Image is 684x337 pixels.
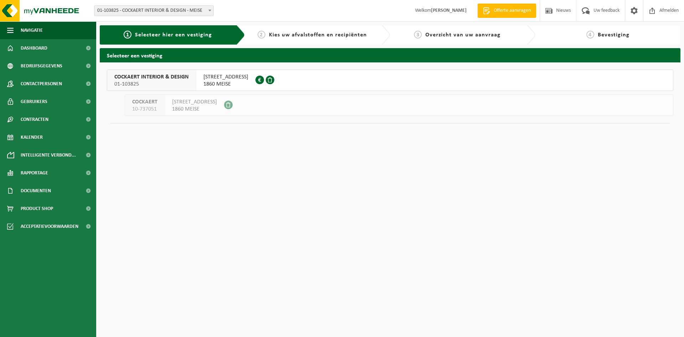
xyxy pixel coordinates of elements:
[21,200,53,218] span: Product Shop
[21,57,62,75] span: Bedrijfsgegevens
[107,70,673,91] button: COCKAERT INTERIOR & DESIGN 01-103825 [STREET_ADDRESS]1860 MEISE
[21,39,47,57] span: Dashboard
[132,98,157,106] span: COCKAERT
[124,31,131,39] span: 1
[21,111,48,128] span: Contracten
[94,6,213,16] span: 01-103825 - COCKAERT INTERIOR & DESIGN - MEISE
[203,81,248,88] span: 1860 MEISE
[21,128,43,146] span: Kalender
[94,5,214,16] span: 01-103825 - COCKAERT INTERIOR & DESIGN - MEISE
[172,98,217,106] span: [STREET_ADDRESS]
[492,7,533,14] span: Offerte aanvragen
[269,32,367,38] span: Kies uw afvalstoffen en recipiënten
[21,146,76,164] span: Intelligente verbond...
[114,81,189,88] span: 01-103825
[414,31,422,39] span: 3
[21,164,48,182] span: Rapportage
[586,31,594,39] span: 4
[258,31,265,39] span: 2
[21,93,47,111] span: Gebruikers
[21,75,62,93] span: Contactpersonen
[477,4,536,18] a: Offerte aanvragen
[100,48,680,62] h2: Selecteer een vestiging
[598,32,629,38] span: Bevestiging
[172,106,217,113] span: 1860 MEISE
[425,32,501,38] span: Overzicht van uw aanvraag
[21,182,51,200] span: Documenten
[203,73,248,81] span: [STREET_ADDRESS]
[431,8,467,13] strong: [PERSON_NAME]
[135,32,212,38] span: Selecteer hier een vestiging
[21,21,43,39] span: Navigatie
[114,73,189,81] span: COCKAERT INTERIOR & DESIGN
[132,106,157,113] span: 10-737051
[21,218,78,235] span: Acceptatievoorwaarden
